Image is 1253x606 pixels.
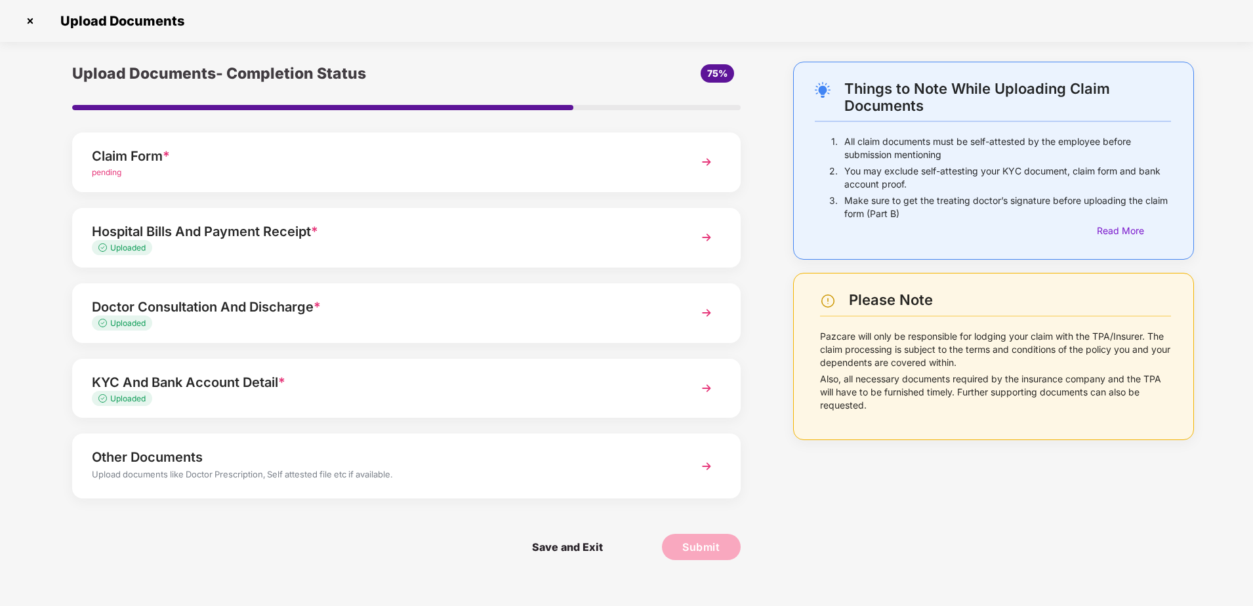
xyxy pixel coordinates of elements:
[695,150,718,174] img: svg+xml;base64,PHN2ZyBpZD0iTmV4dCIgeG1sbnM9Imh0dHA6Ly93d3cudzMub3JnLzIwMDAvc3ZnIiB3aWR0aD0iMzYiIG...
[844,165,1171,191] p: You may exclude self-attesting your KYC document, claim form and bank account proof.
[92,447,668,468] div: Other Documents
[695,376,718,400] img: svg+xml;base64,PHN2ZyBpZD0iTmV4dCIgeG1sbnM9Imh0dHA6Ly93d3cudzMub3JnLzIwMDAvc3ZnIiB3aWR0aD0iMzYiIG...
[92,468,668,485] div: Upload documents like Doctor Prescription, Self attested file etc if available.
[519,534,616,560] span: Save and Exit
[820,330,1171,369] p: Pazcare will only be responsible for lodging your claim with the TPA/Insurer. The claim processin...
[110,243,146,253] span: Uploaded
[844,80,1171,114] div: Things to Note While Uploading Claim Documents
[20,10,41,31] img: svg+xml;base64,PHN2ZyBpZD0iQ3Jvc3MtMzJ4MzIiIHhtbG5zPSJodHRwOi8vd3d3LnczLm9yZy8yMDAwL3N2ZyIgd2lkdG...
[110,394,146,403] span: Uploaded
[92,221,668,242] div: Hospital Bills And Payment Receipt
[662,534,741,560] button: Submit
[47,13,191,29] span: Upload Documents
[1097,224,1171,238] div: Read More
[98,243,110,252] img: svg+xml;base64,PHN2ZyB4bWxucz0iaHR0cDovL3d3dy53My5vcmcvMjAwMC9zdmciIHdpZHRoPSIxMy4zMzMiIGhlaWdodD...
[829,165,838,191] p: 2.
[695,455,718,478] img: svg+xml;base64,PHN2ZyBpZD0iTmV4dCIgeG1sbnM9Imh0dHA6Ly93d3cudzMub3JnLzIwMDAvc3ZnIiB3aWR0aD0iMzYiIG...
[92,296,668,317] div: Doctor Consultation And Discharge
[695,226,718,249] img: svg+xml;base64,PHN2ZyBpZD0iTmV4dCIgeG1sbnM9Imh0dHA6Ly93d3cudzMub3JnLzIwMDAvc3ZnIiB3aWR0aD0iMzYiIG...
[820,373,1171,412] p: Also, all necessary documents required by the insurance company and the TPA will have to be furni...
[72,62,518,85] div: Upload Documents- Completion Status
[110,318,146,328] span: Uploaded
[92,146,668,167] div: Claim Form
[844,135,1171,161] p: All claim documents must be self-attested by the employee before submission mentioning
[820,293,836,309] img: svg+xml;base64,PHN2ZyBpZD0iV2FybmluZ18tXzI0eDI0IiBkYXRhLW5hbWU9Ildhcm5pbmcgLSAyNHgyNCIgeG1sbnM9Im...
[707,68,728,79] span: 75%
[92,167,121,177] span: pending
[815,82,831,98] img: svg+xml;base64,PHN2ZyB4bWxucz0iaHR0cDovL3d3dy53My5vcmcvMjAwMC9zdmciIHdpZHRoPSIyNC4wOTMiIGhlaWdodD...
[695,301,718,325] img: svg+xml;base64,PHN2ZyBpZD0iTmV4dCIgeG1sbnM9Imh0dHA6Ly93d3cudzMub3JnLzIwMDAvc3ZnIiB3aWR0aD0iMzYiIG...
[98,394,110,403] img: svg+xml;base64,PHN2ZyB4bWxucz0iaHR0cDovL3d3dy53My5vcmcvMjAwMC9zdmciIHdpZHRoPSIxMy4zMzMiIGhlaWdodD...
[831,135,838,161] p: 1.
[829,194,838,220] p: 3.
[844,194,1171,220] p: Make sure to get the treating doctor’s signature before uploading the claim form (Part B)
[92,372,668,393] div: KYC And Bank Account Detail
[849,291,1171,309] div: Please Note
[98,319,110,327] img: svg+xml;base64,PHN2ZyB4bWxucz0iaHR0cDovL3d3dy53My5vcmcvMjAwMC9zdmciIHdpZHRoPSIxMy4zMzMiIGhlaWdodD...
